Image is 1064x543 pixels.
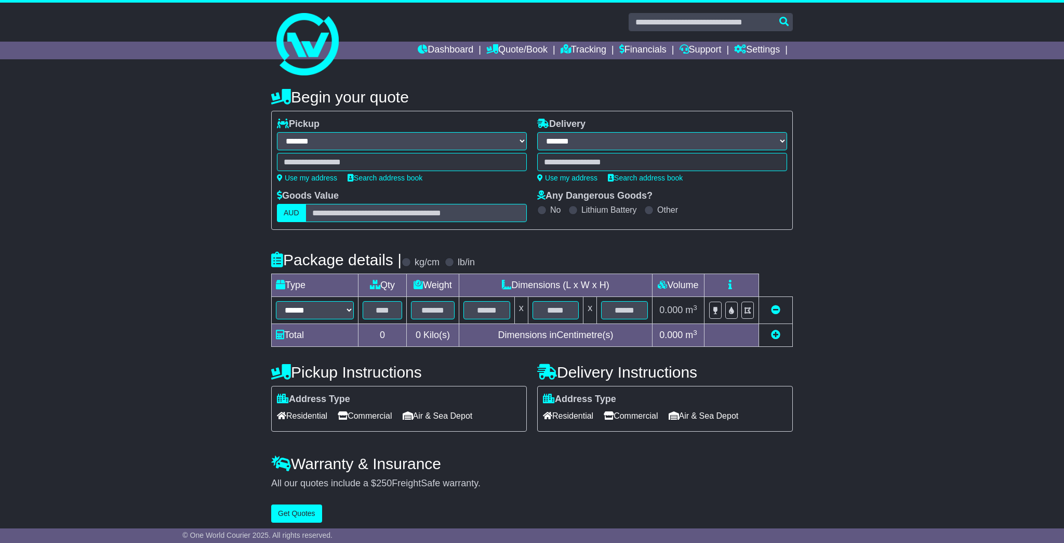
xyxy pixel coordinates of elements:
td: x [514,297,528,324]
td: Total [272,324,358,347]
label: Goods Value [277,190,339,202]
label: Address Type [543,394,616,405]
td: Volume [652,274,704,297]
label: Pickup [277,119,320,130]
label: AUD [277,204,306,222]
sup: 3 [693,304,697,312]
td: Kilo(s) [407,324,459,347]
div: All our quotes include a $ FreightSafe warranty. [271,478,793,489]
label: Lithium Battery [581,205,637,215]
span: m [685,330,697,340]
span: Commercial [338,408,392,424]
span: © One World Courier 2025. All rights reserved. [182,531,332,539]
a: Use my address [537,174,597,182]
label: Delivery [537,119,586,130]
a: Add new item [771,330,780,340]
a: Remove this item [771,305,780,315]
a: Tracking [561,42,606,59]
span: 0.000 [659,305,683,315]
span: 0 [416,330,421,340]
a: Dashboard [418,42,473,59]
button: Get Quotes [271,505,322,523]
span: 0.000 [659,330,683,340]
span: Residential [543,408,593,424]
h4: Package details | [271,251,402,268]
h4: Begin your quote [271,88,793,106]
h4: Delivery Instructions [537,364,793,381]
label: No [550,205,561,215]
h4: Pickup Instructions [271,364,527,381]
label: Any Dangerous Goods? [537,190,653,202]
span: Air & Sea Depot [669,408,739,424]
sup: 3 [693,329,697,337]
span: 250 [376,478,392,488]
td: 0 [358,324,407,347]
label: kg/cm [415,257,440,268]
a: Quote/Book [486,42,548,59]
td: Type [272,274,358,297]
td: Weight [407,274,459,297]
a: Financials [619,42,667,59]
a: Settings [734,42,780,59]
td: x [583,297,597,324]
td: Dimensions (L x W x H) [459,274,652,297]
a: Search address book [608,174,683,182]
a: Use my address [277,174,337,182]
span: m [685,305,697,315]
span: Residential [277,408,327,424]
label: lb/in [458,257,475,268]
label: Address Type [277,394,350,405]
span: Commercial [604,408,658,424]
a: Search address book [348,174,422,182]
td: Qty [358,274,407,297]
td: Dimensions in Centimetre(s) [459,324,652,347]
label: Other [657,205,678,215]
span: Air & Sea Depot [403,408,473,424]
h4: Warranty & Insurance [271,455,793,472]
a: Support [680,42,722,59]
